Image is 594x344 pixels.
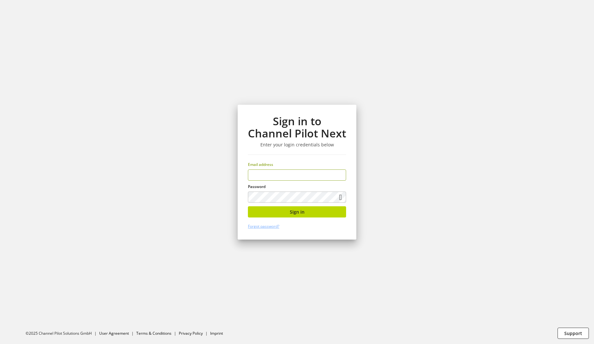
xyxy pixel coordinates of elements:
[248,162,273,167] span: Email address
[248,224,279,229] a: Forgot password?
[248,184,265,189] span: Password
[179,331,203,336] a: Privacy Policy
[26,331,99,336] li: ©2025 Channel Pilot Solutions GmbH
[558,328,589,339] button: Support
[290,209,305,215] span: Sign in
[210,331,223,336] a: Imprint
[136,331,171,336] a: Terms & Conditions
[564,330,582,337] span: Support
[248,142,346,148] h3: Enter your login credentials below
[248,206,346,217] button: Sign in
[248,115,346,140] h1: Sign in to Channel Pilot Next
[99,331,129,336] a: User Agreement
